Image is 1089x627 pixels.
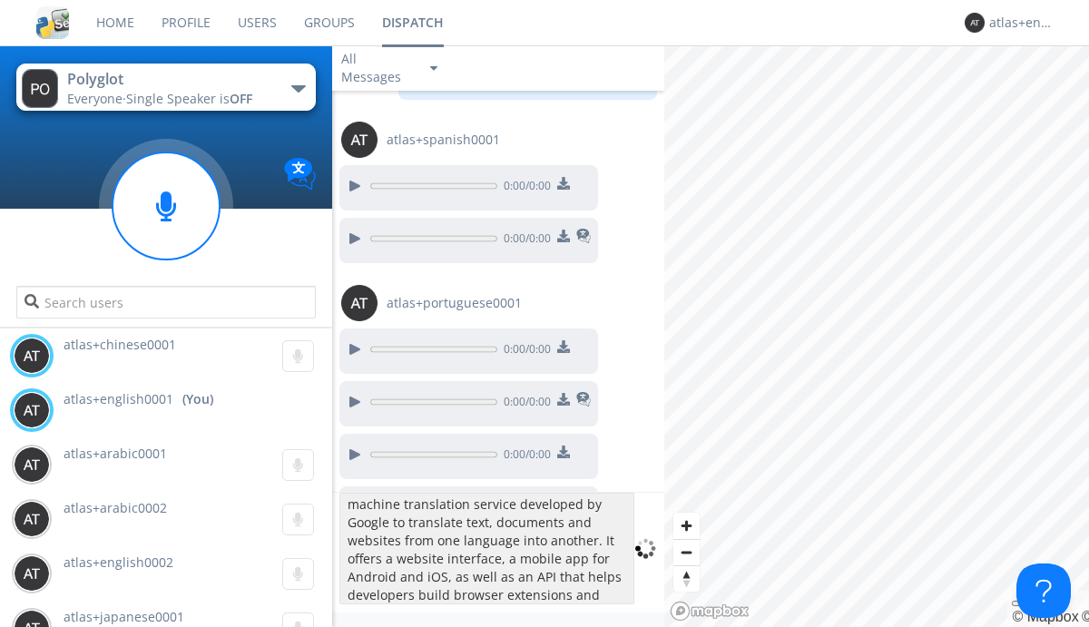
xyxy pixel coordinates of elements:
img: 373638.png [22,69,58,108]
span: atlas+arabic0002 [64,499,167,516]
img: translated-message [576,392,591,407]
img: download media button [557,230,570,242]
button: Reset bearing to north [673,565,700,592]
span: OFF [230,90,252,107]
img: 373638.png [14,501,50,537]
img: download media button [557,393,570,406]
span: This is a translated message [576,227,591,250]
span: atlas+english0001 [64,390,173,408]
span: This is a translated message [576,390,591,414]
span: Zoom out [673,540,700,565]
span: atlas+english0002 [64,554,173,571]
span: atlas+japanese0001 [64,608,184,625]
span: atlas+chinese0001 [64,336,176,353]
img: download media button [557,340,570,353]
div: atlas+english0001 [989,14,1057,32]
img: 373638.png [14,392,50,428]
span: Single Speaker is [126,90,252,107]
span: 0:00 / 0:00 [497,446,551,466]
img: 373638.png [14,555,50,592]
span: 0:00 / 0:00 [497,341,551,361]
span: atlas+spanish0001 [387,131,500,149]
img: cddb5a64eb264b2086981ab96f4c1ba7 [36,6,69,39]
a: Mapbox logo [670,601,750,622]
span: atlas+arabic0001 [64,445,167,462]
img: 373638.png [965,13,985,33]
button: Toggle attribution [1012,601,1026,606]
img: download media button [557,446,570,458]
a: Mapbox [1012,609,1078,624]
span: 0:00 / 0:00 [497,230,551,250]
input: Search users [16,286,315,318]
img: spin.svg [634,537,657,560]
span: atlas+portuguese0001 [387,294,522,312]
img: 373638.png [341,122,378,158]
img: 373638.png [14,446,50,483]
button: PolyglotEveryone·Single Speaker isOFF [16,64,315,111]
iframe: Toggle Customer Support [1016,563,1071,618]
div: All Messages [341,50,414,86]
img: caret-down-sm.svg [430,66,437,71]
span: 0:00 / 0:00 [497,178,551,198]
img: 373638.png [341,285,378,321]
div: (You) [182,390,213,408]
img: translated-message [576,229,591,243]
div: Polyglot [67,69,271,90]
button: Zoom in [673,513,700,539]
button: Zoom out [673,539,700,565]
span: 0:00 / 0:00 [497,394,551,414]
img: Translation enabled [284,158,316,190]
textarea: Google Translate is a multilingual neural machine translation service developed by Google to tran... [339,493,634,604]
div: Everyone · [67,90,271,108]
img: download media button [557,177,570,190]
img: 373638.png [14,338,50,374]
